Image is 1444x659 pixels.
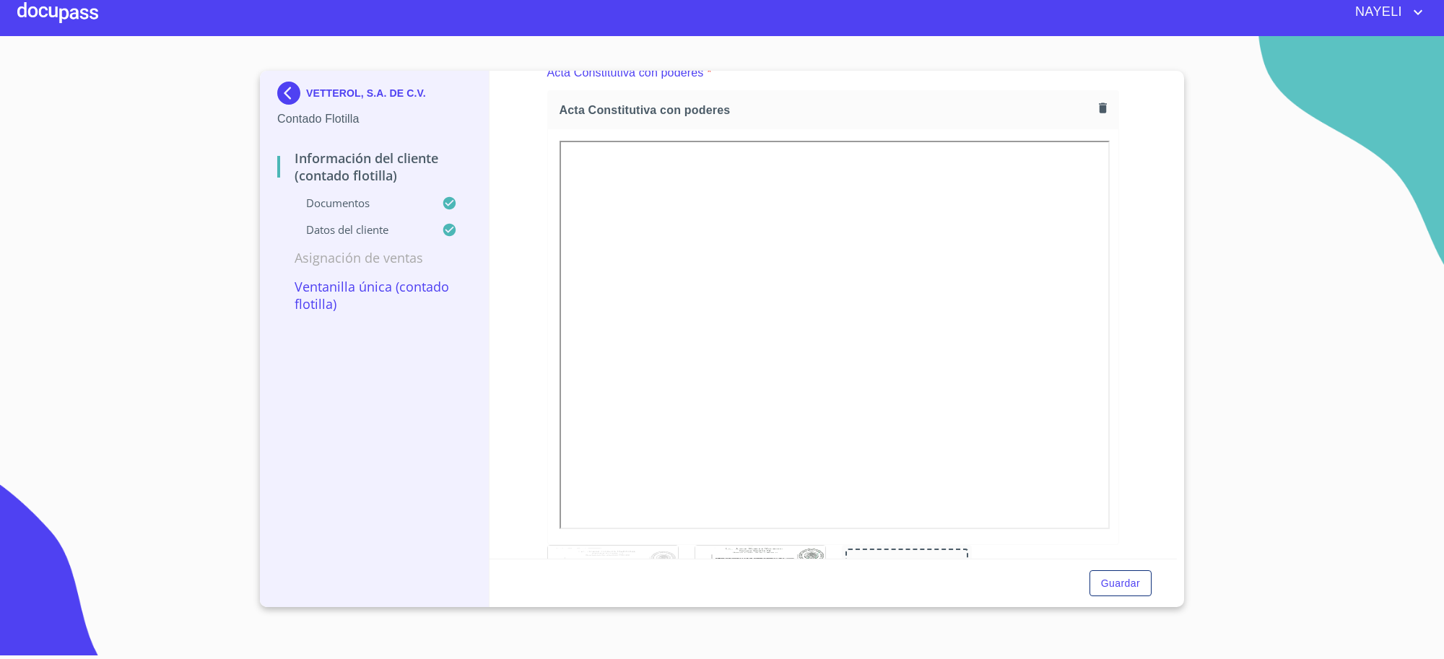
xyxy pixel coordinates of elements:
[560,102,1093,118] span: Acta Constitutiva con poderes
[1344,1,1427,24] button: account of current user
[277,249,471,266] p: Asignación de Ventas
[1101,575,1140,593] span: Guardar
[277,110,471,128] p: Contado Flotilla
[277,82,471,110] div: VETTEROL, S.A. DE C.V.
[1089,570,1152,597] button: Guardar
[277,196,442,210] p: Documentos
[1344,1,1409,24] span: NAYELI
[277,149,471,184] p: Información del Cliente (Contado Flotilla)
[547,64,704,82] p: Acta Constitutiva con poderes
[277,278,471,313] p: Ventanilla Única (Contado Flotilla)
[277,222,442,237] p: Datos del cliente
[277,82,306,105] img: Docupass spot blue
[560,141,1110,529] iframe: Acta Constitutiva con poderes
[306,87,426,99] p: VETTEROL, S.A. DE C.V.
